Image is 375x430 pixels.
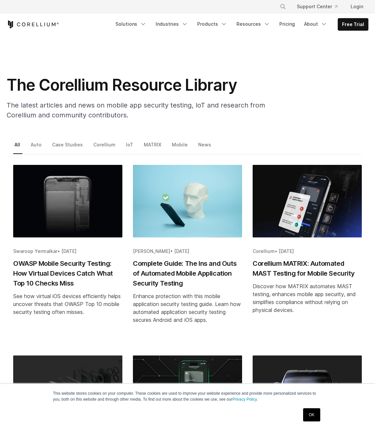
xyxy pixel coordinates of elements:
h1: The Corellium Resource Library [7,75,270,95]
img: OWASP Mobile Security Testing: How Virtual Devices Catch What Top 10 Checks Miss [13,165,122,238]
div: • [253,248,362,255]
a: OK [303,408,320,421]
a: All [13,140,22,154]
a: Privacy Policy. [233,397,258,402]
span: [DATE] [61,248,77,254]
div: • [133,248,242,255]
a: Solutions [111,18,150,30]
a: Auto [29,140,44,154]
p: This website stores cookies on your computer. These cookies are used to improve your website expe... [53,390,322,402]
span: Swaroop Yermalkar [13,248,57,254]
a: Blog post summary: OWASP Mobile Security Testing: How Virtual Devices Catch What Top 10 Checks Miss [13,165,122,345]
img: Corellium MATRIX: Automated MAST Testing for Mobile Security [253,165,362,238]
a: Support Center [292,1,343,13]
a: Resources [233,18,274,30]
a: Mobile [171,140,190,154]
div: See how virtual iOS devices efficiently helps uncover threats that OWASP Top 10 mobile security t... [13,292,122,316]
a: Blog post summary: Complete Guide: The Ins and Outs of Automated Mobile Application Security Testing [133,165,242,345]
a: Free Trial [338,18,368,30]
span: [DATE] [279,248,294,254]
div: Discover how MATRIX automates MAST testing, enhances mobile app security, and simplifies complian... [253,282,362,314]
img: Healthcare Mobile App Development: Mergers and Acquisitions Increase Risks [133,355,242,428]
a: IoT [125,140,136,154]
img: How Stronger Security for Mobile OS Creates Challenges for Testing Applications [13,355,122,428]
span: The latest articles and news on mobile app security testing, IoT and research from Corellium and ... [7,101,265,119]
a: Products [193,18,231,30]
span: Corellium [253,248,275,254]
img: Complete Guide: The Ins and Outs of Automated Mobile Application Security Testing [133,165,242,238]
a: News [197,140,213,154]
a: Pricing [275,18,299,30]
a: Corellium Home [7,20,59,28]
h2: OWASP Mobile Security Testing: How Virtual Devices Catch What Top 10 Checks Miss [13,259,122,288]
span: [PERSON_NAME] [133,248,170,254]
div: Navigation Menu [111,18,368,31]
a: Industries [152,18,192,30]
a: MATRIX [142,140,164,154]
a: Case Studies [51,140,85,154]
a: Blog post summary: Corellium MATRIX: Automated MAST Testing for Mobile Security [253,165,362,345]
span: [DATE] [174,248,189,254]
a: Corellium [92,140,118,154]
button: Search [277,1,289,13]
h2: Complete Guide: The Ins and Outs of Automated Mobile Application Security Testing [133,259,242,288]
div: Navigation Menu [272,1,368,13]
a: Login [345,1,368,13]
img: Building a Firmware Package for Corellium Atlas [253,355,362,428]
h2: Corellium MATRIX: Automated MAST Testing for Mobile Security [253,259,362,278]
a: About [300,18,331,30]
div: • [13,248,122,255]
div: Enhance protection with this mobile application security testing guide. Learn how automated appli... [133,292,242,324]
